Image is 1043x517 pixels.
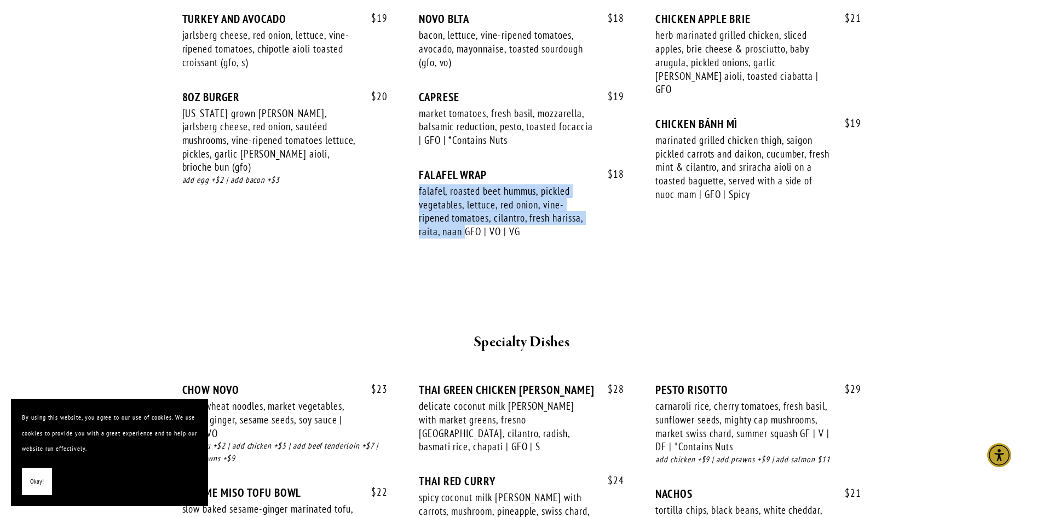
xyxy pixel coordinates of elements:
[655,383,861,397] div: PESTO RISOTTO
[834,12,861,25] span: 21
[845,11,850,25] span: $
[597,90,624,103] span: 19
[608,90,613,103] span: $
[419,399,593,454] div: delicate coconut milk [PERSON_NAME] with market greens, fresno [GEOGRAPHIC_DATA], cilantro, radis...
[360,486,388,498] span: 22
[22,468,52,496] button: Okay!
[360,383,388,396] span: 23
[419,107,593,147] div: market tomatoes, fresh basil, mozzarella, balsamic reduction, pesto, toasted focaccia | GFO | *Co...
[845,117,850,130] span: $
[360,12,388,25] span: 19
[182,90,388,104] div: 8OZ BURGER
[655,399,829,454] div: carnaroli rice, cherry tomatoes, fresh basil, sunflower seeds, mighty cap mushrooms, market swiss...
[597,12,624,25] span: 18
[419,28,593,69] div: bacon, lettuce, vine-ripened tomatoes, avocado, mayonnaise, toasted sourdough (gfo, vo)
[419,474,624,488] div: THAI RED CURRY
[597,383,624,396] span: 28
[182,174,388,187] div: add egg +$2 | add bacon +$3
[597,168,624,181] span: 18
[655,28,829,96] div: herb marinated grilled chicken, sliced apples, brie cheese & prosciutto, baby arugula, pickled on...
[419,12,624,26] div: NOVO BLTA
[11,399,208,506] section: Cookie banner
[834,117,861,130] span: 19
[30,474,44,490] span: Okay!
[371,11,377,25] span: $
[608,382,613,396] span: $
[182,440,388,465] div: add tofu +$2 | add chicken +$5 | add beef tenderloin +$7 | add prawns +$9
[371,90,377,103] span: $
[608,474,613,487] span: $
[987,443,1011,467] div: Accessibility Menu
[474,333,569,352] strong: Specialty Dishes
[182,107,356,175] div: [US_STATE] grown [PERSON_NAME], jarlsberg cheese, red onion, sautéed mushrooms, vine-ripened toma...
[655,487,861,501] div: NACHOS
[597,474,624,487] span: 24
[655,454,861,466] div: add chicken +$9 | add prawns +$9 | add salmon $11
[655,117,861,131] div: CHICKEN BÁNH MÌ
[182,399,356,440] div: fresh wheat noodles, market vegetables, garlic, ginger, sesame seeds, soy sauce | GFO | VO
[182,486,388,499] div: SESAME MISO TOFU BOWL
[655,12,861,26] div: CHICKEN APPLE BRIE
[360,90,388,103] span: 20
[182,12,388,26] div: TURKEY AND AVOCADO
[834,487,861,499] span: 21
[182,28,356,69] div: jarlsberg cheese, red onion, lettuce, vine-ripened tomatoes, chipotle aioli toasted croissant (gf...
[182,383,388,397] div: CHOW NOVO
[845,382,850,396] span: $
[419,90,624,104] div: CAPRESE
[419,184,593,239] div: falafel, roasted beet hummus, pickled vegetables, lettuce, red onion, vine-ripened tomatoes, cila...
[371,485,377,498] span: $
[608,167,613,181] span: $
[608,11,613,25] span: $
[22,410,197,457] p: By using this website, you agree to our use of cookies. We use cookies to provide you with a grea...
[834,383,861,396] span: 29
[655,133,829,201] div: marinated grilled chicken thigh, saigon pickled carrots and daikon, cucumber, fresh mint & cilant...
[419,168,624,182] div: FALAFEL WRAP
[419,383,624,397] div: THAI GREEN CHICKEN [PERSON_NAME]
[371,382,377,396] span: $
[845,486,850,499] span: $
